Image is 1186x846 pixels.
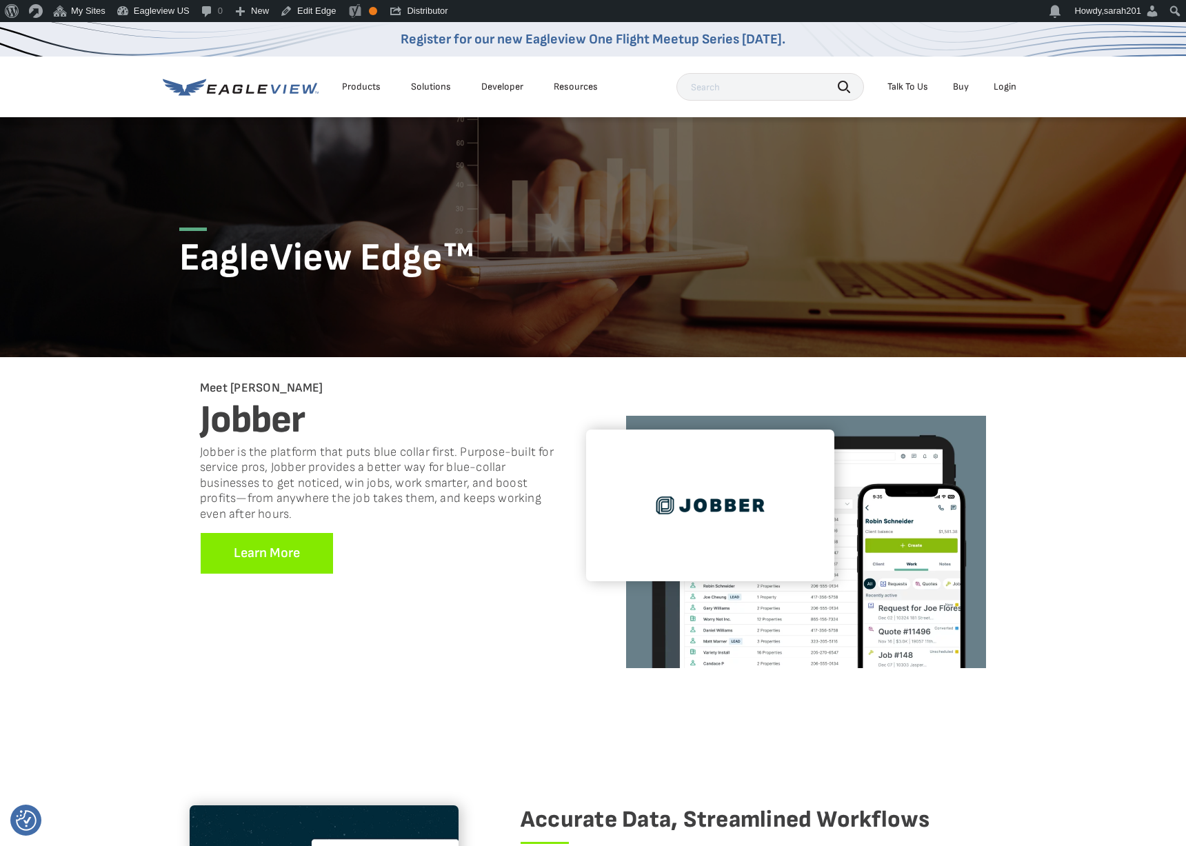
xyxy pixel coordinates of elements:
[200,445,558,523] p: Jobber is the platform that puts blue collar first. Purpose-built for service pros, Jobber provid...
[521,805,996,844] h5: Accurate Data, Streamlined Workflows
[342,81,381,93] div: Products
[411,81,451,93] div: Solutions
[369,7,377,15] div: OK
[401,31,785,48] a: Register for our new Eagleview One Flight Meetup Series [DATE].
[554,81,598,93] div: Resources
[887,81,928,93] div: Talk To Us
[624,467,796,543] img: Jobber Logo
[994,81,1016,93] div: Login
[1104,6,1141,16] span: sarah201
[200,381,323,395] span: Meet [PERSON_NAME]
[953,81,969,93] a: Buy
[676,73,864,101] input: Search
[200,532,334,574] a: Learn More
[626,378,986,705] img: Jobber Interface
[16,810,37,831] img: Revisit consent button
[481,81,523,93] a: Developer
[179,228,1007,283] h1: EagleView Edge™
[200,396,558,445] h2: Jobber
[16,810,37,831] button: Consent Preferences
